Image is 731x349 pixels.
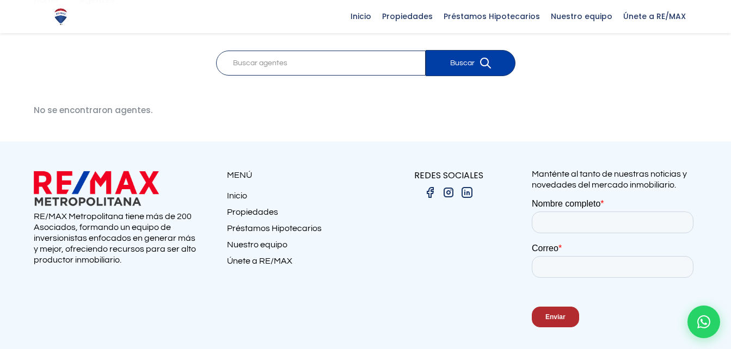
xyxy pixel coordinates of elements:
[532,169,698,190] p: Manténte al tanto de nuestras noticias y novedades del mercado inmobiliario.
[227,207,366,223] a: Propiedades
[345,8,377,24] span: Inicio
[438,8,545,24] span: Préstamos Hipotecarios
[460,186,474,199] img: linkedin.png
[34,169,159,208] img: remax metropolitana logo
[51,7,70,26] img: Logo de REMAX
[532,198,698,346] iframe: Form 0
[227,169,366,182] p: MENÚ
[34,103,188,117] p: No se encontraron agentes.
[227,239,366,255] a: Nuestro equipo
[216,51,426,76] input: Buscar agentes
[377,8,438,24] span: Propiedades
[227,190,366,207] a: Inicio
[426,50,515,76] button: Buscar
[227,223,366,239] a: Préstamos Hipotecarios
[366,169,532,182] p: REDES SOCIALES
[423,186,437,199] img: facebook.png
[442,186,455,199] img: instagram.png
[34,211,200,265] p: RE/MAX Metropolitana tiene más de 200 Asociados, formando un equipo de inversionistas enfocados e...
[227,255,366,272] a: Únete a RE/MAX
[618,8,691,24] span: Únete a RE/MAX
[545,8,618,24] span: Nuestro equipo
